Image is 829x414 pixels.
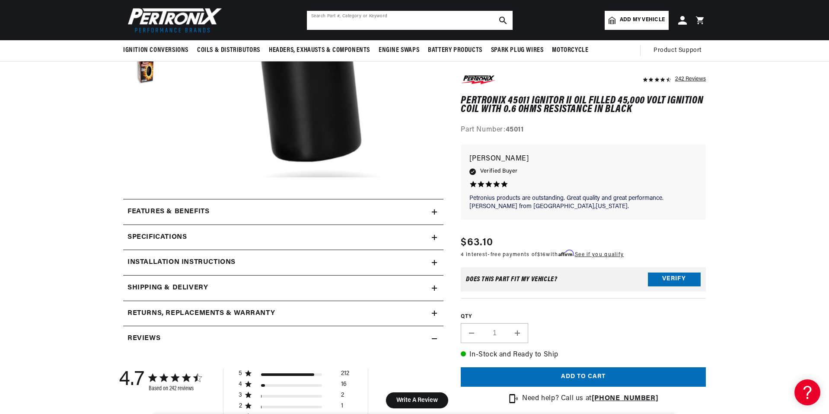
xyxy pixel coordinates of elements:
[487,40,548,61] summary: Spark Plug Wires
[675,74,706,84] div: 242 Reviews
[654,40,706,61] summary: Product Support
[341,370,349,381] div: 212
[461,350,706,361] p: In-Stock and Ready to Ship
[239,402,242,410] div: 2
[239,370,242,378] div: 5
[265,40,374,61] summary: Headers, Exhausts & Components
[424,40,487,61] summary: Battery Products
[123,301,443,326] summary: Returns, Replacements & Warranty
[592,395,658,402] a: [PHONE_NUMBER]
[123,276,443,301] summary: Shipping & Delivery
[128,206,209,218] h2: Features & Benefits
[461,313,706,321] label: QTY
[123,40,193,61] summary: Ignition Conversions
[341,402,343,413] div: 1
[461,367,706,387] button: Add to cart
[374,40,424,61] summary: Engine Swaps
[522,393,658,404] p: Need help? Call us at
[552,46,588,55] span: Motorcycle
[239,402,349,413] div: 2 star by 1 reviews
[123,250,443,275] summary: Installation instructions
[341,392,344,402] div: 2
[428,46,482,55] span: Battery Products
[128,333,160,344] h2: Reviews
[128,232,187,243] h2: Specifications
[239,381,349,392] div: 4 star by 16 reviews
[548,40,593,61] summary: Motorcycle
[123,47,166,90] button: Load image 4 in gallery view
[128,282,208,294] h2: Shipping & Delivery
[123,5,223,35] img: Pertronix
[466,276,557,283] div: Does This part fit My vehicle?
[461,96,706,114] h1: PerTronix 45011 Ignitor II Oil Filled 45,000 Volt Ignition Coil with 0.6 Ohms Resistance in Black
[149,385,201,392] div: Based on 242 reviews
[128,308,275,319] h2: Returns, Replacements & Warranty
[379,46,419,55] span: Engine Swaps
[461,125,706,136] div: Part Number:
[123,46,188,55] span: Ignition Conversions
[506,127,524,134] strong: 45011
[605,11,669,30] a: Add my vehicle
[648,273,701,286] button: Verify
[119,369,144,392] div: 4.7
[239,392,349,402] div: 3 star by 2 reviews
[494,11,513,30] button: search button
[537,252,546,257] span: $16
[239,381,242,388] div: 4
[491,46,544,55] span: Spark Plug Wires
[239,370,349,381] div: 5 star by 212 reviews
[654,46,701,55] span: Product Support
[461,250,624,259] p: 4 interest-free payments of with .
[128,257,236,268] h2: Installation instructions
[193,40,265,61] summary: Coils & Distributors
[469,194,697,211] p: Petronius products are outstanding. Great quality and great performance.[PERSON_NAME] from [GEOGR...
[269,46,370,55] span: Headers, Exhausts & Components
[620,16,665,24] span: Add my vehicle
[197,46,260,55] span: Coils & Distributors
[469,153,697,165] p: [PERSON_NAME]
[239,392,242,399] div: 3
[341,381,347,392] div: 16
[558,250,574,257] span: Affirm
[575,252,624,257] a: See if you qualify - Learn more about Affirm Financing (opens in modal)
[386,392,448,408] button: Write A Review
[480,167,517,177] span: Verified Buyer
[123,199,443,225] summary: Features & Benefits
[461,235,493,250] span: $63.10
[123,225,443,250] summary: Specifications
[123,326,443,351] summary: Reviews
[307,11,513,30] input: Search Part #, Category or Keyword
